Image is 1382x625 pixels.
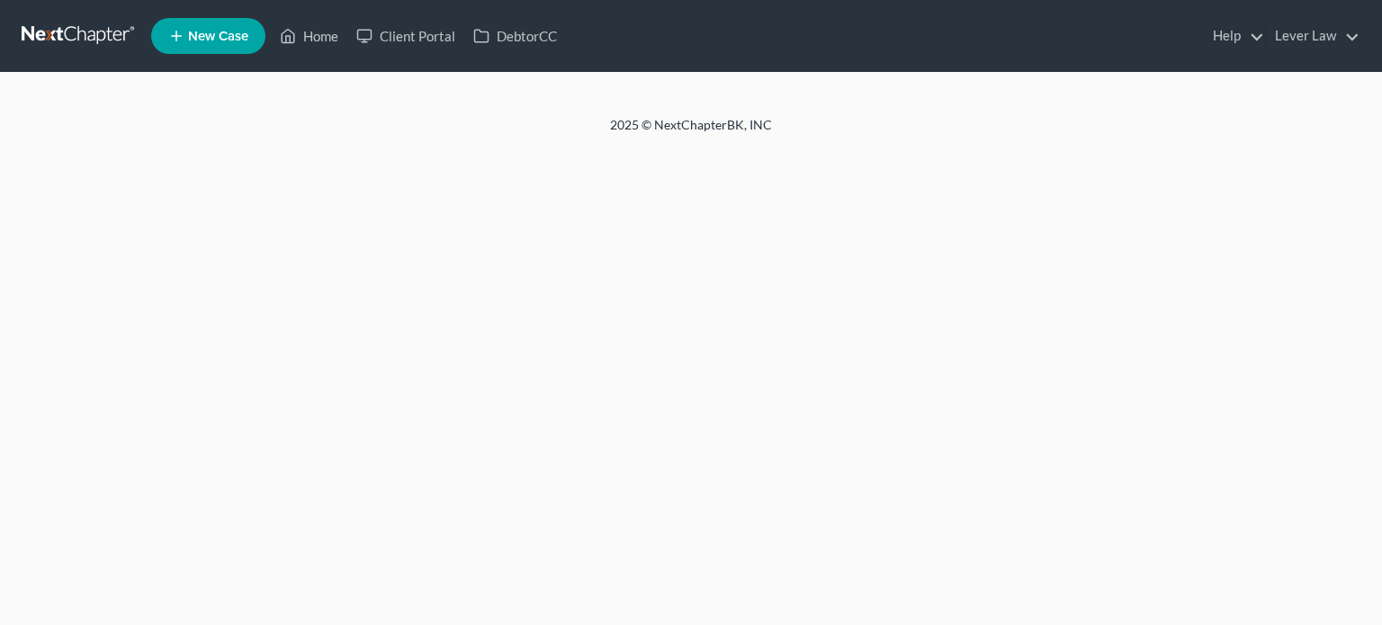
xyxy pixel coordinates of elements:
new-legal-case-button: New Case [151,18,265,54]
a: Help [1204,20,1264,52]
a: DebtorCC [464,20,566,52]
a: Client Portal [347,20,464,52]
div: 2025 © NextChapterBK, INC [178,116,1204,148]
a: Home [271,20,347,52]
a: Lever Law [1266,20,1360,52]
